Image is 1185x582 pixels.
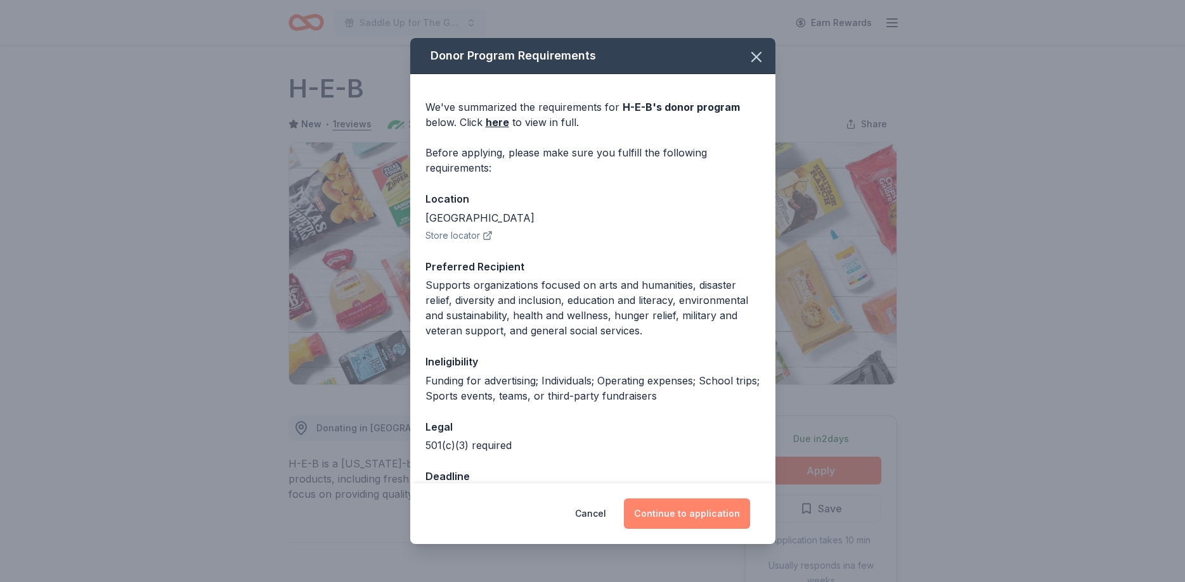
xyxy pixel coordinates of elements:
[486,115,509,130] a: here
[425,99,760,130] div: We've summarized the requirements for below. Click to view in full.
[425,145,760,175] div: Before applying, please make sure you fulfill the following requirements:
[425,419,760,435] div: Legal
[623,101,740,113] span: H-E-B 's donor program
[425,277,760,338] div: Supports organizations focused on arts and humanities, disaster relief, diversity and inclusion, ...
[410,38,775,74] div: Donor Program Requirements
[425,438,760,453] div: 501(c)(3) required
[624,498,750,529] button: Continue to application
[575,498,606,529] button: Cancel
[425,353,760,370] div: Ineligibility
[425,191,760,207] div: Location
[425,373,760,403] div: Funding for advertising; Individuals; Operating expenses; School trips; Sports events, teams, or ...
[425,210,760,225] div: [GEOGRAPHIC_DATA]
[425,468,760,484] div: Deadline
[425,258,760,275] div: Preferred Recipient
[425,228,493,243] button: Store locator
